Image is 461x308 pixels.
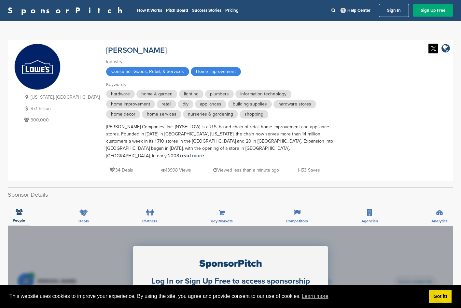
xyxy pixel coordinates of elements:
span: home & garden [136,90,177,98]
img: Sponsorpitch & Lowe's [15,44,60,90]
a: Sign In [379,4,409,17]
span: Deals [78,219,89,223]
a: Pricing [225,8,239,13]
a: learn more about cookies [301,291,329,301]
div: Log In or Sign Up Free to access sponsorship data and contacts from this brand. [144,277,317,296]
span: Key Markets [211,219,233,223]
a: Pitch Board [166,8,188,13]
p: [US_STATE], [GEOGRAPHIC_DATA] [22,93,100,101]
span: nurseries & gardening [183,110,238,119]
h2: Sponsor Details [8,190,453,199]
a: dismiss cookie message [429,290,452,303]
span: Partners [142,219,157,223]
p: 34 Deals [109,166,133,174]
p: 97.1 Billion [22,105,100,113]
span: This website uses cookies to improve your experience. By using the site, you agree and provide co... [9,291,424,301]
span: shopping [240,110,268,119]
span: Competitors [286,219,308,223]
span: diy [178,100,193,108]
a: Success Stories [192,8,221,13]
span: lighting [179,90,203,98]
a: company link [441,44,450,54]
div: [PERSON_NAME] Companies, Inc. (NYSE: LOW) is a U.S.-based chain of retail home improvement and ap... [106,123,334,160]
span: hardware stores [273,100,316,108]
span: People [13,218,25,222]
span: home improvement [106,100,155,108]
div: Industry [106,58,334,65]
span: hardware [106,90,135,98]
span: appliances [195,100,226,108]
p: 13998 Views [161,166,191,174]
p: 53 Saves [298,166,320,174]
span: Consumer Goods, Retail, & Services [106,67,189,76]
a: Sign Up Free [413,4,453,17]
span: information technology [235,90,291,98]
span: plumbers [205,90,234,98]
p: 300,000 [22,116,100,124]
span: building supplies [228,100,272,108]
p: Viewed less than a minute ago [213,166,279,174]
div: Keywords [106,81,334,88]
span: Analytics [431,219,448,223]
a: Help Center [339,7,372,14]
span: home services [142,110,181,119]
a: [PERSON_NAME] [106,46,167,55]
iframe: Button to launch messaging window [435,282,456,303]
span: retail [157,100,176,108]
span: Agencies [361,219,378,223]
a: read more [180,152,204,159]
span: Home Improvement [191,67,241,76]
img: Twitter white [428,44,438,53]
a: SponsorPitch [8,6,127,15]
a: How It Works [137,8,162,13]
span: home decor [106,110,140,119]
